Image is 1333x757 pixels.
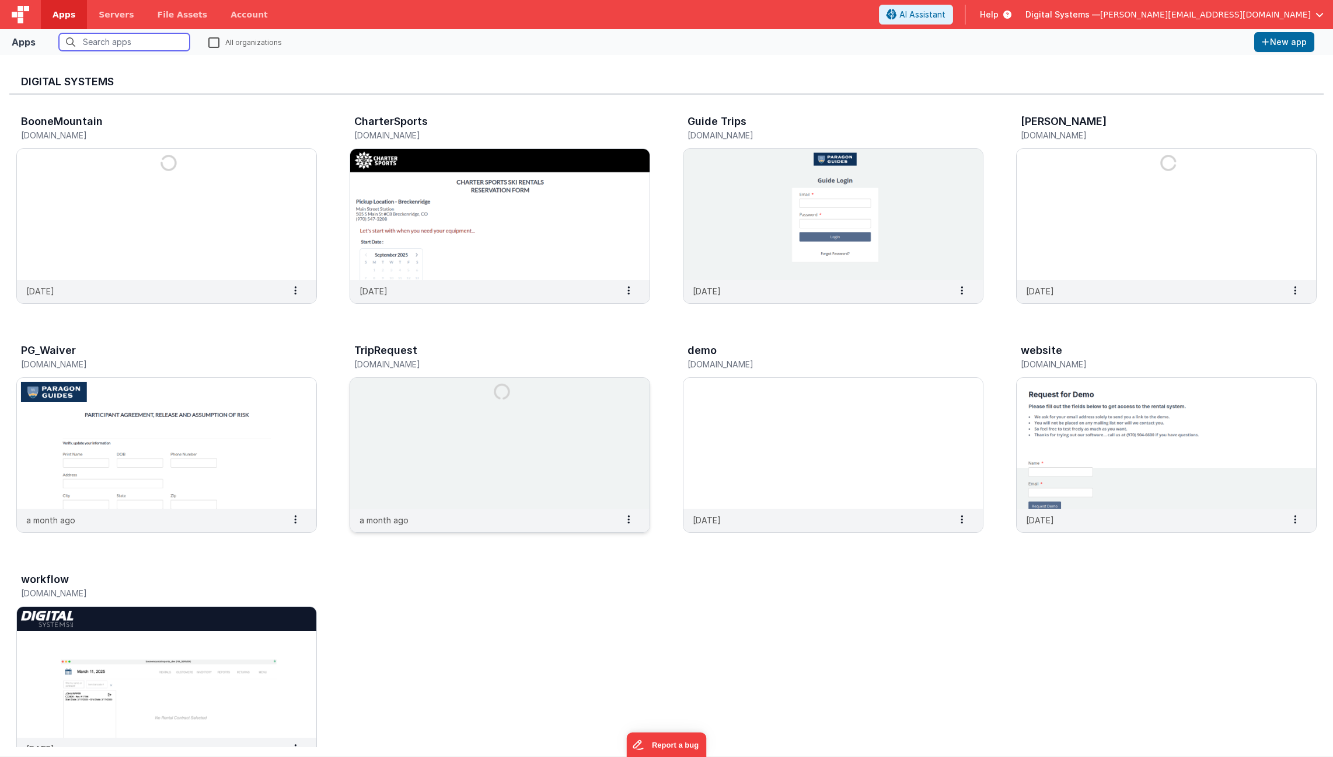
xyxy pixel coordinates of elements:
[1021,131,1287,140] h5: [DOMAIN_NAME]
[1254,32,1314,52] button: New app
[879,5,953,25] button: AI Assistant
[12,35,36,49] div: Apps
[627,732,707,757] iframe: Marker.io feedback button
[21,360,288,369] h5: [DOMAIN_NAME]
[354,131,621,140] h5: [DOMAIN_NAME]
[688,116,746,127] h3: Guide Trips
[688,345,717,356] h3: demo
[59,33,190,51] input: Search apps
[899,9,945,20] span: AI Assistant
[26,514,75,526] p: a month ago
[21,131,288,140] h5: [DOMAIN_NAME]
[1100,9,1311,20] span: [PERSON_NAME][EMAIL_ADDRESS][DOMAIN_NAME]
[26,285,54,297] p: [DATE]
[360,285,388,297] p: [DATE]
[21,76,1312,88] h3: Digital Systems
[1025,9,1324,20] button: Digital Systems — [PERSON_NAME][EMAIL_ADDRESS][DOMAIN_NAME]
[21,574,69,585] h3: workflow
[208,36,282,47] label: All organizations
[354,360,621,369] h5: [DOMAIN_NAME]
[26,743,54,755] p: [DATE]
[354,345,417,356] h3: TripRequest
[354,116,428,127] h3: CharterSports
[21,116,103,127] h3: BooneMountain
[1026,514,1054,526] p: [DATE]
[980,9,999,20] span: Help
[1021,116,1107,127] h3: [PERSON_NAME]
[1021,360,1287,369] h5: [DOMAIN_NAME]
[688,360,954,369] h5: [DOMAIN_NAME]
[1021,345,1062,356] h3: website
[360,514,409,526] p: a month ago
[21,589,288,598] h5: [DOMAIN_NAME]
[693,514,721,526] p: [DATE]
[21,345,76,356] h3: PG_Waiver
[693,285,721,297] p: [DATE]
[688,131,954,140] h5: [DOMAIN_NAME]
[1025,9,1100,20] span: Digital Systems —
[1026,285,1054,297] p: [DATE]
[99,9,134,20] span: Servers
[158,9,208,20] span: File Assets
[53,9,75,20] span: Apps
